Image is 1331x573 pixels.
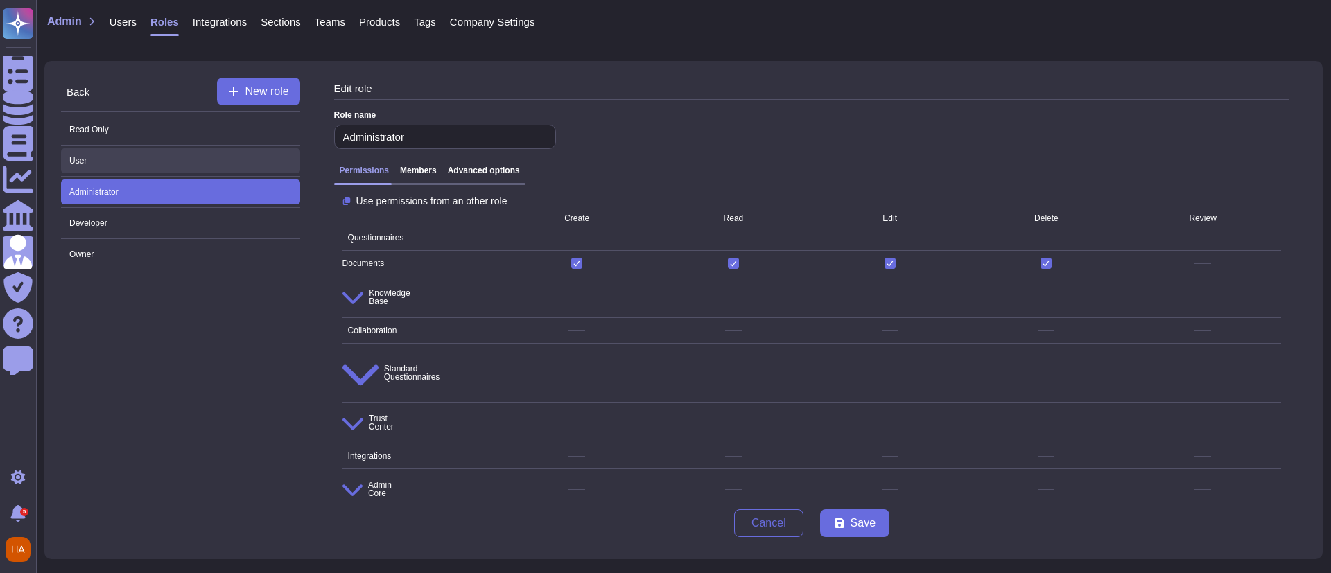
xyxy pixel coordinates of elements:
button: Save [820,509,889,537]
span: Cancel [751,518,786,529]
span: Administrator [61,179,300,204]
span: Integrations [342,452,392,460]
h3: Permissions [340,166,389,175]
button: Cancel [734,509,803,537]
span: Roles [150,17,179,27]
span: Integrations [193,17,247,27]
span: Edit [812,214,968,222]
span: Documents [342,254,499,273]
span: Back [67,87,89,97]
span: New role [245,86,288,97]
span: Knowledge Base [342,285,410,309]
span: Sections [261,17,301,27]
span: Questionnaires [342,233,404,242]
span: Read [655,214,812,222]
span: Admin Core [342,477,392,501]
span: Read Only [61,117,300,142]
span: Create [498,214,655,222]
h3: Members [400,166,437,175]
div: 5 [20,508,28,516]
span: Review [1124,214,1281,222]
span: Use permissions from an other role [356,196,507,206]
button: New role [217,78,299,105]
span: Standard Questionnaires [342,352,440,393]
span: User [61,148,300,173]
span: Teams [315,17,345,27]
span: Company Settings [450,17,535,27]
span: Tags [414,17,436,27]
img: user [6,537,31,562]
button: user [3,534,40,565]
input: Enter name [334,125,556,149]
h3: Advanced options [448,166,520,175]
span: Owner [61,242,300,267]
span: Trust Center [342,411,394,435]
span: Products [359,17,400,27]
span: Delete [968,214,1125,222]
span: Role name [334,111,376,119]
span: Collaboration [342,326,397,335]
span: Users [110,17,137,27]
span: Save [851,518,876,529]
span: Admin [47,16,82,27]
span: Edit role [334,83,372,94]
span: Developer [61,211,300,236]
